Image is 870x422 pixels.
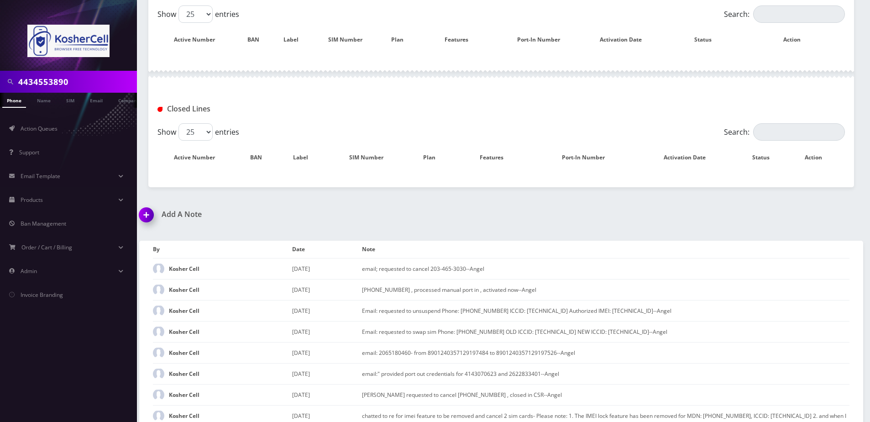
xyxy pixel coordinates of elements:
[157,105,377,113] h1: Closed Lines
[292,300,362,321] td: [DATE]
[413,144,454,171] th: Plan
[362,321,849,342] td: Email: requested to swap sim Phone: [PHONE_NUMBER] OLD ICCID: [TECHNICAL_ID] NEW ICCID: [TECHNICA...
[538,144,639,171] th: Port-In Number
[153,241,292,258] th: By
[282,144,328,171] th: Label
[114,93,144,107] a: Company
[639,144,739,171] th: Activation Date
[292,258,362,279] td: [DATE]
[724,123,845,141] label: Search:
[169,370,199,378] strong: Kosher Cell
[792,144,844,171] th: Action
[157,123,239,141] label: Show entries
[178,123,213,141] select: Showentries
[2,93,26,108] a: Phone
[169,328,199,336] strong: Kosher Cell
[753,123,845,141] input: Search:
[362,241,849,258] th: Note
[19,148,39,156] span: Support
[169,307,199,315] strong: Kosher Cell
[158,26,240,53] th: Active Number
[169,391,199,399] strong: Kosher Cell
[292,279,362,300] td: [DATE]
[157,107,162,112] img: Closed Lines
[585,26,666,53] th: Activation Date
[85,93,107,107] a: Email
[241,26,275,53] th: BAN
[21,125,58,132] span: Action Queues
[292,321,362,342] td: [DATE]
[503,26,584,53] th: Port-In Number
[292,363,362,384] td: [DATE]
[139,210,494,219] a: Add A Note
[169,349,199,357] strong: Kosher Cell
[749,26,844,53] th: Action
[292,342,362,363] td: [DATE]
[667,26,748,53] th: Status
[21,267,37,275] span: Admin
[362,258,849,279] td: email; requested to cancel 203-465-3030--Angel
[21,172,60,180] span: Email Template
[21,220,66,227] span: Ban Management
[21,291,63,299] span: Invoice Branding
[329,144,413,171] th: SIM Number
[362,279,849,300] td: [PHONE_NUMBER] , processed manual port in , activated now--Angel
[316,26,384,53] th: SIM Number
[18,73,135,90] input: Search in Company
[169,286,199,294] strong: Kosher Cell
[178,5,213,23] select: Showentries
[241,144,281,171] th: BAN
[169,265,199,273] strong: Kosher Cell
[169,412,199,420] strong: Kosher Cell
[292,384,362,405] td: [DATE]
[456,144,537,171] th: Features
[420,26,502,53] th: Features
[740,144,791,171] th: Status
[362,384,849,405] td: [PERSON_NAME] requested to cancel [PHONE_NUMBER] , closed in CSR--Angel
[385,26,419,53] th: Plan
[753,5,845,23] input: Search:
[158,144,240,171] th: Active Number
[21,243,72,251] span: Order / Cart / Billing
[157,5,239,23] label: Show entries
[21,196,43,204] span: Products
[62,93,79,107] a: SIM
[292,241,362,258] th: Date
[27,25,110,57] img: KosherCell
[724,5,845,23] label: Search:
[32,93,55,107] a: Name
[362,300,849,321] td: Email: requested to unsuspend Phone: [PHONE_NUMBER] ICCID: [TECHNICAL_ID] Authorized IMEI: [TECHN...
[362,342,849,363] td: email: 2065180460- from 8901240357129197484 to 8901240357129197526--Angel
[276,26,315,53] th: Label
[362,363,849,384] td: email:" provided port out credentials for 4143070623 and 2622833401--Angel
